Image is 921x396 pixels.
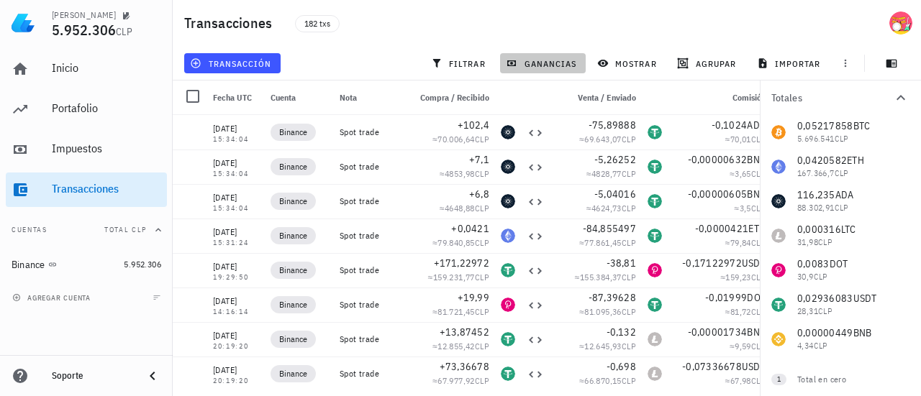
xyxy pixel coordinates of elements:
[747,188,766,201] span: BNB
[742,360,766,373] span: USDT
[584,134,622,144] span: 69.643,07
[584,237,622,248] span: 77.861,45
[688,153,748,166] span: -0,00000632
[213,343,259,350] div: 20:19:20
[440,326,489,339] span: +13,87452
[725,272,750,282] span: 159,23
[207,80,265,115] div: Fecha UTC
[12,11,35,34] img: LedgiFi
[104,225,147,234] span: Total CLP
[705,291,747,304] span: -0,01999
[622,134,636,144] span: CLP
[475,168,489,179] span: CLP
[213,308,259,316] div: 14:16:14
[760,80,921,115] button: Totales
[213,363,259,377] div: [DATE]
[607,326,637,339] span: -0,132
[52,142,161,155] div: Impuestos
[648,229,662,243] div: USDT-icon
[279,263,307,277] span: Binance
[6,92,167,126] a: Portafolio
[475,341,489,351] span: CLP
[730,306,751,317] span: 81,72
[575,272,636,282] span: ≈
[432,306,489,317] span: ≈
[648,332,662,346] div: LTC-icon
[437,375,475,386] span: 67.977,92
[668,80,771,115] div: Comisión
[265,80,334,115] div: Cuenta
[751,272,766,282] span: CLP
[501,332,515,346] div: USDT-icon
[432,375,489,386] span: ≈
[688,188,748,201] span: -0,00000605
[52,20,116,40] span: 5.952.306
[622,168,636,179] span: CLP
[445,203,475,213] span: 4648,88
[475,306,489,317] span: CLP
[725,375,766,386] span: ≈
[432,134,489,144] span: ≈
[622,237,636,248] span: CLP
[403,80,495,115] div: Compra / Recibido
[735,168,751,179] span: 3,65
[594,153,636,166] span: -5,26252
[425,53,494,73] button: filtrar
[434,257,490,270] span: +171,22972
[751,168,766,179] span: CLP
[437,341,475,351] span: 12.855,42
[771,93,892,103] div: Totales
[742,257,766,270] span: USDT
[437,237,475,248] span: 79.840,85
[648,125,662,139] div: USDT-icon
[213,274,259,281] div: 19:29:50
[579,375,636,386] span: ≈
[747,326,766,339] span: BNB
[213,170,259,178] div: 15:34:04
[213,328,259,343] div: [DATE]
[52,101,161,115] div: Portafolio
[501,125,515,139] div: ADA-icon
[648,263,662,277] div: DOT-icon
[475,272,489,282] span: CLP
[334,80,403,115] div: Nota
[469,153,489,166] span: +7,1
[124,259,161,270] span: 5.952.306
[501,194,515,208] div: ADA-icon
[6,132,167,167] a: Impuestos
[579,341,636,351] span: ≈
[428,272,489,282] span: ≈
[500,53,586,73] button: ganancias
[748,222,766,235] span: ETH
[712,119,748,132] span: -0,1024
[501,263,515,277] div: USDT-icon
[751,306,766,317] span: CLP
[730,375,751,386] span: 67,98
[475,237,489,248] span: CLP
[648,194,662,208] div: USDT-icon
[591,203,622,213] span: 4624,73
[586,203,636,213] span: ≈
[591,168,622,179] span: 4828,77
[594,188,636,201] span: -5,04016
[213,121,259,136] div: [DATE]
[720,272,766,282] span: ≈
[725,237,766,248] span: ≈
[730,134,751,144] span: 70,01
[730,341,766,351] span: ≈
[751,375,766,386] span: CLP
[6,213,167,247] button: CuentasTotal CLP
[440,203,489,213] span: ≈
[213,377,259,385] div: 20:19:20
[682,257,742,270] span: -0,17122972
[622,375,636,386] span: CLP
[583,222,637,235] span: -84,855497
[584,341,622,351] span: 12.645,93
[340,299,397,310] div: Spot trade
[580,272,622,282] span: 155.384,37
[648,367,662,381] div: LTC-icon
[213,156,259,170] div: [DATE]
[889,11,912,34] div: avatar
[279,125,307,139] span: Binance
[622,272,636,282] span: CLP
